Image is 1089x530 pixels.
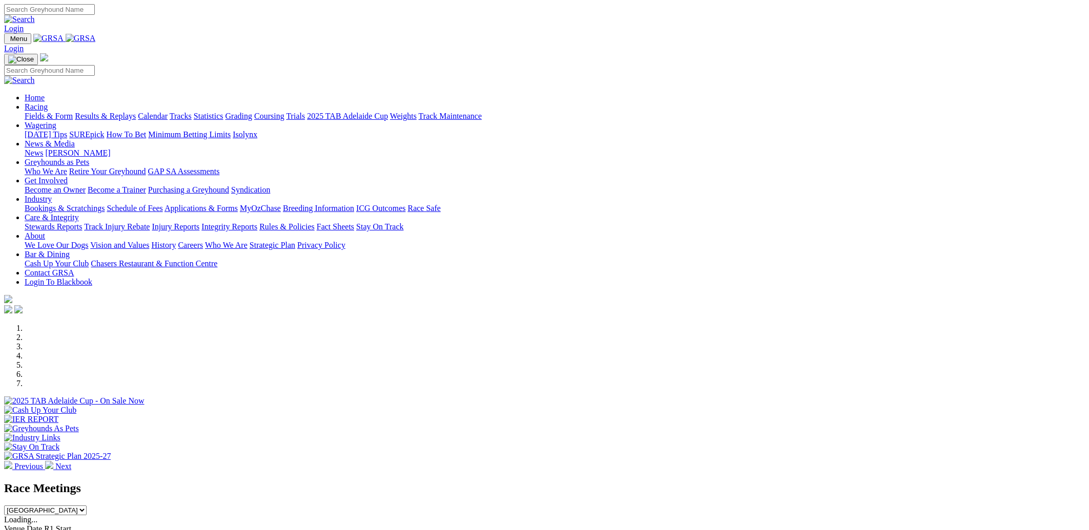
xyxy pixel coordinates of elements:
img: GRSA [33,34,64,43]
a: Care & Integrity [25,213,79,222]
img: Close [8,55,34,63]
a: [PERSON_NAME] [45,149,110,157]
a: Contact GRSA [25,268,74,277]
a: Grading [225,112,252,120]
a: Results & Replays [75,112,136,120]
a: Home [25,93,45,102]
img: twitter.svg [14,305,23,313]
a: News & Media [25,139,75,148]
div: Industry [25,204,1085,213]
a: Industry [25,195,52,203]
div: Racing [25,112,1085,121]
a: Minimum Betting Limits [148,130,231,139]
div: Get Involved [25,185,1085,195]
a: Greyhounds as Pets [25,158,89,166]
img: GRSA [66,34,96,43]
input: Search [4,4,95,15]
button: Toggle navigation [4,33,31,44]
span: Next [55,462,71,471]
a: Bar & Dining [25,250,70,259]
a: Previous [4,462,45,471]
img: logo-grsa-white.png [4,295,12,303]
a: GAP SA Assessments [148,167,220,176]
a: Bookings & Scratchings [25,204,105,213]
a: Syndication [231,185,270,194]
a: Who We Are [205,241,248,249]
img: IER REPORT [4,415,58,424]
a: 2025 TAB Adelaide Cup [307,112,388,120]
a: Race Safe [407,204,440,213]
a: Purchasing a Greyhound [148,185,229,194]
a: Track Maintenance [419,112,482,120]
a: [DATE] Tips [25,130,67,139]
a: Strategic Plan [250,241,295,249]
a: History [151,241,176,249]
a: Breeding Information [283,204,354,213]
span: Previous [14,462,43,471]
a: Weights [390,112,417,120]
img: Greyhounds As Pets [4,424,79,433]
span: Menu [10,35,27,43]
a: Become an Owner [25,185,86,194]
a: Who We Are [25,167,67,176]
div: About [25,241,1085,250]
a: Injury Reports [152,222,199,231]
a: Fields & Form [25,112,73,120]
a: Calendar [138,112,168,120]
img: Cash Up Your Club [4,406,76,415]
a: Next [45,462,71,471]
a: Fact Sheets [317,222,354,231]
img: logo-grsa-white.png [40,53,48,61]
a: Login [4,44,24,53]
a: Retire Your Greyhound [69,167,146,176]
a: Coursing [254,112,284,120]
a: Privacy Policy [297,241,345,249]
span: Loading... [4,515,37,524]
a: Stewards Reports [25,222,82,231]
a: Careers [178,241,203,249]
a: Stay On Track [356,222,403,231]
img: 2025 TAB Adelaide Cup - On Sale Now [4,396,145,406]
img: Stay On Track [4,442,59,452]
a: Racing [25,102,48,111]
a: How To Bet [107,130,147,139]
div: Wagering [25,130,1085,139]
a: Vision and Values [90,241,149,249]
img: facebook.svg [4,305,12,313]
a: Applications & Forms [165,204,238,213]
img: Search [4,15,35,24]
a: Tracks [170,112,192,120]
img: chevron-left-pager-white.svg [4,461,12,469]
a: ICG Outcomes [356,204,405,213]
a: Become a Trainer [88,185,146,194]
a: We Love Our Dogs [25,241,88,249]
div: Bar & Dining [25,259,1085,268]
img: GRSA Strategic Plan 2025-27 [4,452,111,461]
img: Industry Links [4,433,60,442]
button: Toggle navigation [4,54,38,65]
a: Schedule of Fees [107,204,162,213]
a: Login [4,24,24,33]
a: Integrity Reports [201,222,257,231]
input: Search [4,65,95,76]
a: Wagering [25,121,56,130]
a: Login To Blackbook [25,278,92,286]
div: Care & Integrity [25,222,1085,231]
img: Search [4,76,35,85]
a: About [25,231,45,240]
a: MyOzChase [240,204,281,213]
a: News [25,149,43,157]
a: Trials [286,112,305,120]
a: Track Injury Rebate [84,222,150,231]
a: Chasers Restaurant & Function Centre [91,259,217,268]
a: Cash Up Your Club [25,259,89,268]
img: chevron-right-pager-white.svg [45,461,53,469]
a: Statistics [194,112,223,120]
a: Rules & Policies [259,222,315,231]
a: SUREpick [69,130,104,139]
div: News & Media [25,149,1085,158]
a: Isolynx [233,130,257,139]
div: Greyhounds as Pets [25,167,1085,176]
a: Get Involved [25,176,68,185]
h2: Race Meetings [4,481,1085,495]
